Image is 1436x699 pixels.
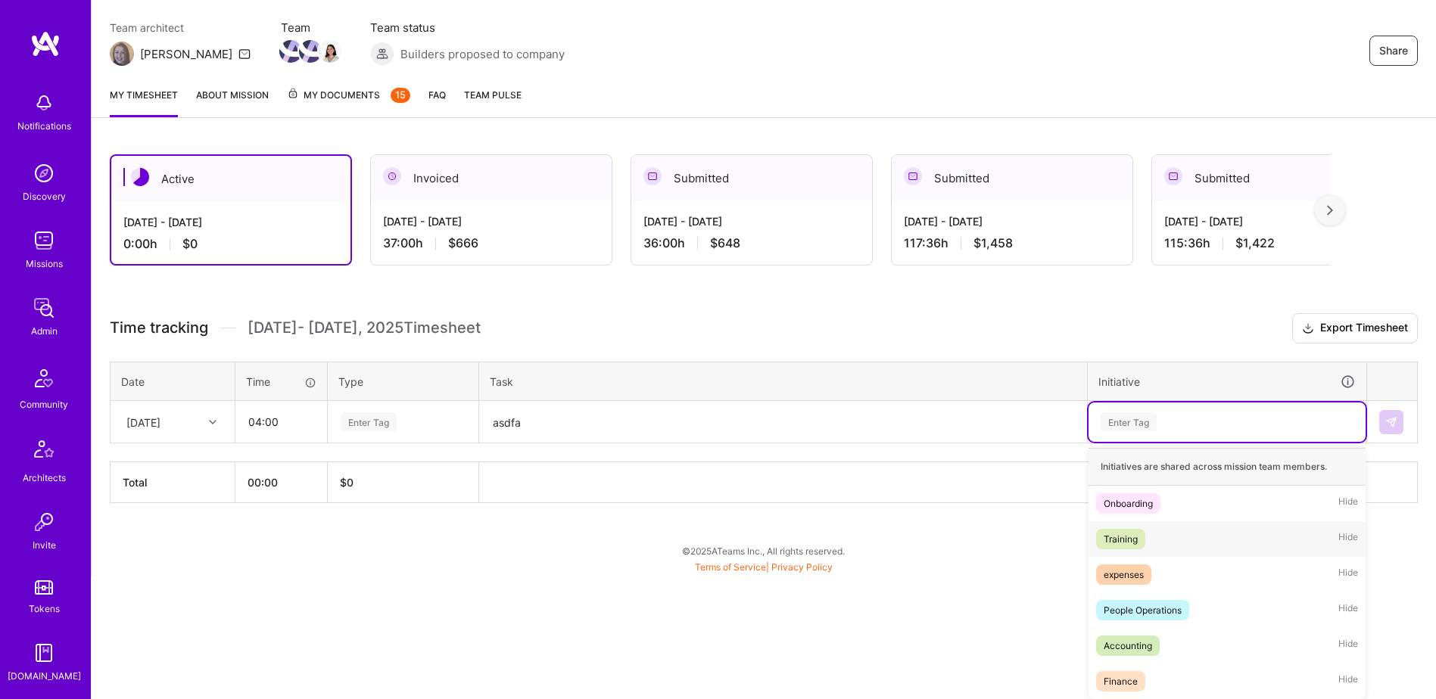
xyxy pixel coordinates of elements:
[479,362,1088,401] th: Task
[1152,155,1393,201] div: Submitted
[111,362,235,401] th: Date
[299,40,322,63] img: Team Member Avatar
[33,537,56,553] div: Invite
[904,213,1120,229] div: [DATE] - [DATE]
[29,293,59,323] img: admin teamwork
[35,580,53,595] img: tokens
[123,214,338,230] div: [DATE] - [DATE]
[1104,531,1138,547] div: Training
[1369,36,1418,66] button: Share
[1338,564,1358,585] span: Hide
[287,87,410,104] span: My Documents
[400,46,565,62] span: Builders proposed to company
[110,318,208,337] span: Time tracking
[428,87,446,117] a: FAQ
[448,235,478,251] span: $666
[1338,635,1358,656] span: Hide
[481,402,1086,443] textarea: asdfa
[23,188,66,204] div: Discovery
[340,476,354,489] span: $ 0
[341,410,397,433] div: Enter Tag
[892,155,1132,201] div: Submitted
[643,235,860,251] div: 36:00 h
[1104,602,1182,618] div: People Operations
[26,360,62,396] img: Community
[8,668,81,684] div: [DOMAIN_NAME]
[695,561,766,573] a: Terms of Service
[464,87,522,117] a: Team Pulse
[1302,321,1314,337] i: icon Download
[383,235,600,251] div: 37:00 h
[320,39,340,64] a: Team Member Avatar
[1338,671,1358,691] span: Hide
[29,638,59,668] img: guide book
[126,414,160,430] div: [DATE]
[695,561,833,573] span: |
[287,87,410,117] a: My Documents15
[383,167,401,185] img: Invoiced
[973,235,1013,251] span: $1,458
[1101,410,1157,433] div: Enter Tag
[643,167,662,185] img: Submitted
[29,225,59,256] img: teamwork
[1104,496,1153,511] div: Onboarding
[1164,213,1381,229] div: [DATE] - [DATE]
[29,507,59,537] img: Invite
[26,433,62,470] img: Architects
[301,39,320,64] a: Team Member Avatar
[391,88,410,103] div: 15
[1164,235,1381,251] div: 115:36 h
[1104,673,1138,689] div: Finance
[1089,448,1366,486] div: Initiatives are shared across mission team members.
[1338,600,1358,620] span: Hide
[20,396,68,412] div: Community
[110,87,178,117] a: My timesheet
[30,30,61,57] img: logo
[182,236,198,252] span: $0
[111,462,235,503] th: Total
[140,46,232,62] div: [PERSON_NAME]
[904,235,1120,251] div: 117:36 h
[131,168,149,186] img: Active
[383,213,600,229] div: [DATE] - [DATE]
[1327,205,1333,216] img: right
[281,39,301,64] a: Team Member Avatar
[1385,416,1397,428] img: Submit
[1338,493,1358,514] span: Hide
[110,42,134,66] img: Team Architect
[29,158,59,188] img: discovery
[110,20,251,36] span: Team architect
[281,20,340,36] span: Team
[319,40,341,63] img: Team Member Avatar
[123,236,338,252] div: 0:00 h
[1379,43,1408,58] span: Share
[31,323,58,339] div: Admin
[1235,235,1275,251] span: $1,422
[248,318,481,337] span: [DATE] - [DATE] , 2025 Timesheet
[1098,373,1356,390] div: Initiative
[370,42,394,66] img: Builders proposed to company
[771,561,833,573] a: Privacy Policy
[643,213,860,229] div: [DATE] - [DATE]
[904,167,922,185] img: Submitted
[464,89,522,101] span: Team Pulse
[1164,167,1182,185] img: Submitted
[23,470,66,486] div: Architects
[631,155,872,201] div: Submitted
[710,235,740,251] span: $648
[1104,638,1152,654] div: Accounting
[235,462,328,503] th: 00:00
[370,20,565,36] span: Team status
[246,374,316,390] div: Time
[1104,567,1144,582] div: expenses
[17,118,71,134] div: Notifications
[91,532,1436,570] div: © 2025 ATeams Inc., All rights reserved.
[111,156,350,202] div: Active
[209,418,216,426] i: icon Chevron
[236,402,326,442] input: HH:MM
[26,256,63,272] div: Missions
[279,40,302,63] img: Team Member Avatar
[29,601,60,617] div: Tokens
[196,87,269,117] a: About Mission
[371,155,612,201] div: Invoiced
